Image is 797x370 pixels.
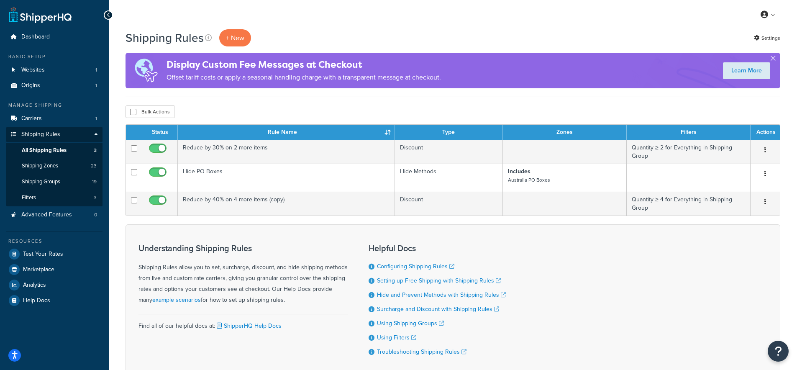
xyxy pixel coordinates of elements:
[21,33,50,41] span: Dashboard
[395,125,503,140] th: Type
[21,211,72,218] span: Advanced Features
[6,190,103,206] li: Filters
[23,282,46,289] span: Analytics
[94,211,97,218] span: 0
[22,194,36,201] span: Filters
[6,62,103,78] a: Websites 1
[21,115,42,122] span: Carriers
[6,127,103,206] li: Shipping Rules
[6,143,103,158] li: All Shipping Rules
[178,164,395,192] td: Hide PO Boxes
[22,162,58,170] span: Shipping Zones
[751,125,780,140] th: Actions
[6,53,103,60] div: Basic Setup
[95,115,97,122] span: 1
[377,305,499,313] a: Surcharge and Discount with Shipping Rules
[21,67,45,74] span: Websites
[369,244,506,253] h3: Helpful Docs
[6,293,103,308] a: Help Docs
[6,127,103,142] a: Shipping Rules
[377,319,444,328] a: Using Shipping Groups
[754,32,780,44] a: Settings
[395,140,503,164] td: Discount
[768,341,789,362] button: Open Resource Center
[22,178,60,185] span: Shipping Groups
[23,266,54,273] span: Marketplace
[6,102,103,109] div: Manage Shipping
[503,125,627,140] th: Zones
[167,58,441,72] h4: Display Custom Fee Messages at Checkout
[92,178,97,185] span: 19
[627,125,751,140] th: Filters
[22,147,67,154] span: All Shipping Rules
[142,125,178,140] th: Status
[377,276,501,285] a: Setting up Free Shipping with Shipping Rules
[94,194,97,201] span: 3
[167,72,441,83] p: Offset tariff costs or apply a seasonal handling charge with a transparent message at checkout.
[6,207,103,223] a: Advanced Features 0
[377,347,466,356] a: Troubleshooting Shipping Rules
[377,262,454,271] a: Configuring Shipping Rules
[219,29,251,46] p: + New
[6,111,103,126] li: Carriers
[6,207,103,223] li: Advanced Features
[215,321,282,330] a: ShipperHQ Help Docs
[6,262,103,277] a: Marketplace
[627,140,751,164] td: Quantity ≥ 2 for Everything in Shipping Group
[6,143,103,158] a: All Shipping Rules 3
[6,277,103,293] a: Analytics
[95,67,97,74] span: 1
[508,176,550,184] small: Australia PO Boxes
[126,30,204,46] h1: Shipping Rules
[21,82,40,89] span: Origins
[21,131,60,138] span: Shipping Rules
[23,297,50,304] span: Help Docs
[723,62,770,79] a: Learn More
[95,82,97,89] span: 1
[6,78,103,93] a: Origins 1
[395,192,503,216] td: Discount
[178,192,395,216] td: Reduce by 40% on 4 more items (copy)
[6,78,103,93] li: Origins
[6,247,103,262] a: Test Your Rates
[508,167,530,176] strong: Includes
[178,140,395,164] td: Reduce by 30% on 2 more items
[138,314,348,331] div: Find all of our helpful docs at:
[6,158,103,174] a: Shipping Zones 23
[126,53,167,88] img: duties-banner-06bc72dcb5fe05cb3f9472aba00be2ae8eb53ab6f0d8bb03d382ba314ac3c341.png
[377,333,416,342] a: Using Filters
[138,244,348,306] div: Shipping Rules allow you to set, surcharge, discount, and hide shipping methods from live and cus...
[395,164,503,192] td: Hide Methods
[6,174,103,190] li: Shipping Groups
[6,158,103,174] li: Shipping Zones
[178,125,395,140] th: Rule Name : activate to sort column ascending
[23,251,63,258] span: Test Your Rates
[6,29,103,45] a: Dashboard
[138,244,348,253] h3: Understanding Shipping Rules
[377,290,506,299] a: Hide and Prevent Methods with Shipping Rules
[126,105,174,118] button: Bulk Actions
[6,238,103,245] div: Resources
[6,174,103,190] a: Shipping Groups 19
[152,295,201,304] a: example scenarios
[6,62,103,78] li: Websites
[6,190,103,206] a: Filters 3
[91,162,97,170] span: 23
[6,111,103,126] a: Carriers 1
[94,147,97,154] span: 3
[627,192,751,216] td: Quantity ≥ 4 for Everything in Shipping Group
[9,6,72,23] a: ShipperHQ Home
